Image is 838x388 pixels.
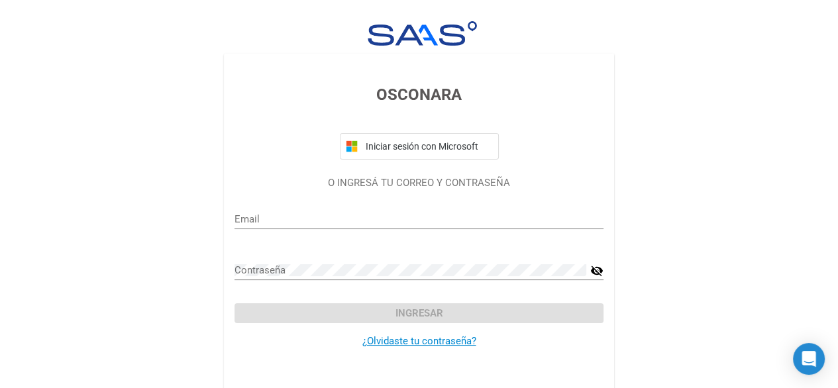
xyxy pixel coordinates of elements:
p: O INGRESÁ TU CORREO Y CONTRASEÑA [235,175,603,191]
h3: OSCONARA [235,83,603,107]
span: Iniciar sesión con Microsoft [363,141,493,152]
button: Ingresar [235,303,603,323]
a: ¿Olvidaste tu contraseña? [362,335,476,347]
div: Open Intercom Messenger [793,343,825,375]
span: Ingresar [395,307,443,319]
button: Iniciar sesión con Microsoft [340,133,499,160]
mat-icon: visibility_off [590,263,603,279]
